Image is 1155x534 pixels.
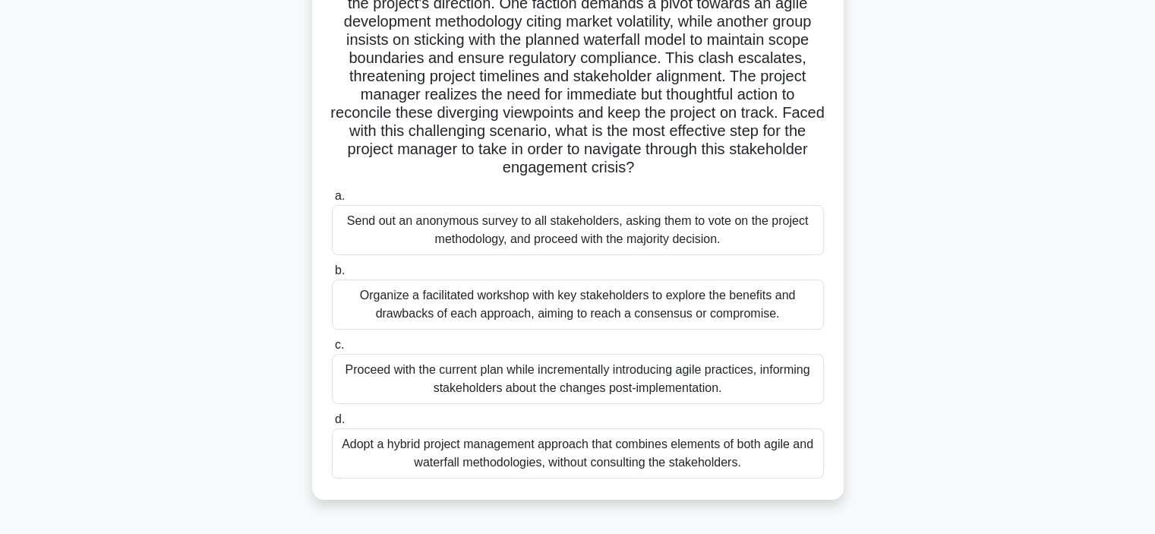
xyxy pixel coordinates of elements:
span: a. [335,189,345,202]
span: b. [335,264,345,276]
div: Send out an anonymous survey to all stakeholders, asking them to vote on the project methodology,... [332,205,824,255]
div: Adopt a hybrid project management approach that combines elements of both agile and waterfall met... [332,428,824,479]
div: Organize a facilitated workshop with key stakeholders to explore the benefits and drawbacks of ea... [332,280,824,330]
span: d. [335,412,345,425]
div: Proceed with the current plan while incrementally introducing agile practices, informing stakehol... [332,354,824,404]
span: c. [335,338,344,351]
